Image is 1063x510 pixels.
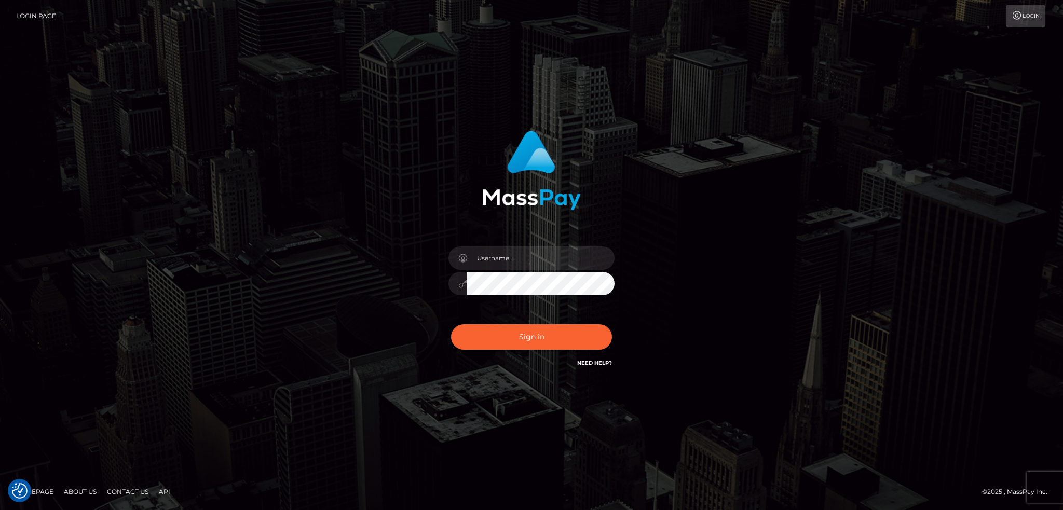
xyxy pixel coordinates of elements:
[16,5,56,27] a: Login Page
[12,483,28,499] button: Consent Preferences
[155,484,174,500] a: API
[451,324,612,350] button: Sign in
[577,360,612,366] a: Need Help?
[11,484,58,500] a: Homepage
[103,484,153,500] a: Contact Us
[12,483,28,499] img: Revisit consent button
[482,131,581,210] img: MassPay Login
[60,484,101,500] a: About Us
[1006,5,1045,27] a: Login
[982,486,1055,498] div: © 2025 , MassPay Inc.
[467,246,615,270] input: Username...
